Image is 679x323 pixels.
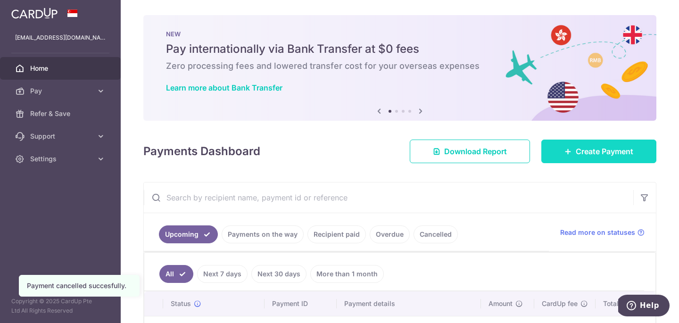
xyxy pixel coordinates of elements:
h5: Pay internationally via Bank Transfer at $0 fees [166,41,634,57]
a: More than 1 month [310,265,384,283]
span: Home [30,64,92,73]
a: Payments on the way [222,225,304,243]
a: Overdue [370,225,410,243]
span: Read more on statuses [560,228,635,237]
th: Payment ID [265,291,337,316]
a: All [159,265,193,283]
a: Upcoming [159,225,218,243]
span: Download Report [444,146,507,157]
span: Status [171,299,191,308]
a: Download Report [410,140,530,163]
iframe: Opens a widget where you can find more information [618,295,670,318]
p: NEW [166,30,634,38]
a: Cancelled [414,225,458,243]
a: Next 7 days [197,265,248,283]
p: [EMAIL_ADDRESS][DOMAIN_NAME] [15,33,106,42]
a: Next 30 days [251,265,306,283]
span: Refer & Save [30,109,92,118]
th: Payment details [337,291,481,316]
span: Settings [30,154,92,164]
img: Bank transfer banner [143,15,656,121]
a: Learn more about Bank Transfer [166,83,282,92]
a: Recipient paid [307,225,366,243]
span: Support [30,132,92,141]
a: Read more on statuses [560,228,645,237]
input: Search by recipient name, payment id or reference [144,182,633,213]
span: Create Payment [576,146,633,157]
span: CardUp fee [542,299,578,308]
h6: Zero processing fees and lowered transfer cost for your overseas expenses [166,60,634,72]
span: Pay [30,86,92,96]
span: Total amt. [603,299,634,308]
span: Amount [489,299,513,308]
h4: Payments Dashboard [143,143,260,160]
img: CardUp [11,8,58,19]
a: Create Payment [541,140,656,163]
div: Payment cancelled succesfully. [27,281,132,290]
